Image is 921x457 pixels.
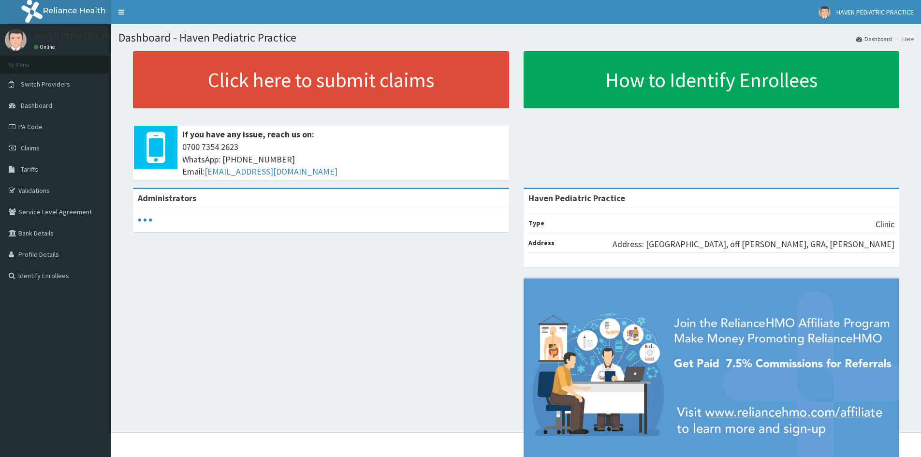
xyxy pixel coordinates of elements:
[21,101,52,110] span: Dashboard
[5,29,27,51] img: User Image
[34,31,138,40] p: HAVEN PEDIATRIC PRACTICE
[524,51,900,108] a: How to Identify Enrollees
[21,144,40,152] span: Claims
[182,141,504,178] span: 0700 7354 2623 WhatsApp: [PHONE_NUMBER] Email:
[876,218,894,231] p: Clinic
[205,166,337,177] a: [EMAIL_ADDRESS][DOMAIN_NAME]
[836,8,914,16] span: HAVEN PEDIATRIC PRACTICE
[133,51,509,108] a: Click here to submit claims
[138,213,152,227] svg: audio-loading
[182,129,314,140] b: If you have any issue, reach us on:
[528,238,555,247] b: Address
[613,238,894,251] p: Address: [GEOGRAPHIC_DATA], off [PERSON_NAME], GRA, [PERSON_NAME]
[34,44,57,50] a: Online
[21,80,70,88] span: Switch Providers
[138,192,196,204] b: Administrators
[893,35,914,43] li: Here
[528,219,544,227] b: Type
[528,192,625,204] strong: Haven Pediatric Practice
[21,165,38,174] span: Tariffs
[856,35,892,43] a: Dashboard
[819,6,831,18] img: User Image
[118,31,914,44] h1: Dashboard - Haven Pediatric Practice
